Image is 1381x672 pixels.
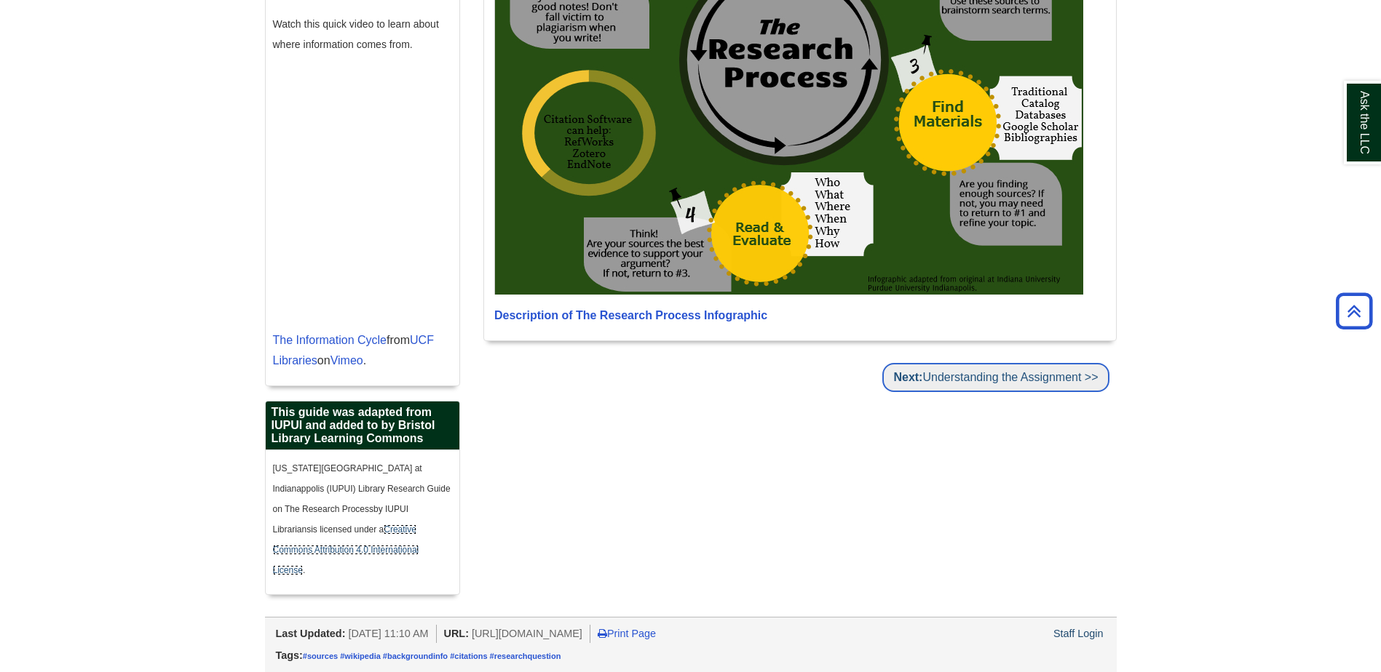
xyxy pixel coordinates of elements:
[331,354,363,367] a: Vimeo
[494,309,767,321] a: Description of The Research Process Infographic
[472,628,582,639] span: [URL][DOMAIN_NAME]
[276,628,346,639] span: Last Updated:
[348,628,428,639] span: [DATE] 11:10 AM
[273,334,434,367] a: UCF Libraries
[598,628,607,639] i: Print Page
[303,565,305,575] span: .
[598,628,656,639] a: Print Page
[266,401,459,450] h2: This guide was adapted from IUPUI and added to by Bristol Library Learning Commons
[444,628,469,639] span: URL:
[882,363,1109,392] a: Next:Understanding the Assignment >>
[273,18,439,50] span: Watch this quick video to learn about where information comes from.
[273,334,387,346] a: The Information Cycle
[893,371,922,383] strong: Next:
[273,524,419,575] a: Creative Commons Attribution 4.0 International License
[273,330,452,371] p: from on .
[1331,301,1377,321] a: Back to Top
[303,652,561,660] a: #sources #wikipedia #backgroundinfo #citations #researchquestion
[311,524,384,535] span: is licensed under a
[1053,628,1104,639] a: Staff Login
[273,504,409,535] span: by IUPUI Librarians
[276,649,303,661] span: Tags:
[273,463,451,514] span: [US_STATE][GEOGRAPHIC_DATA] at Indianappolis (IUPUI) Library Research Guide on The Research Process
